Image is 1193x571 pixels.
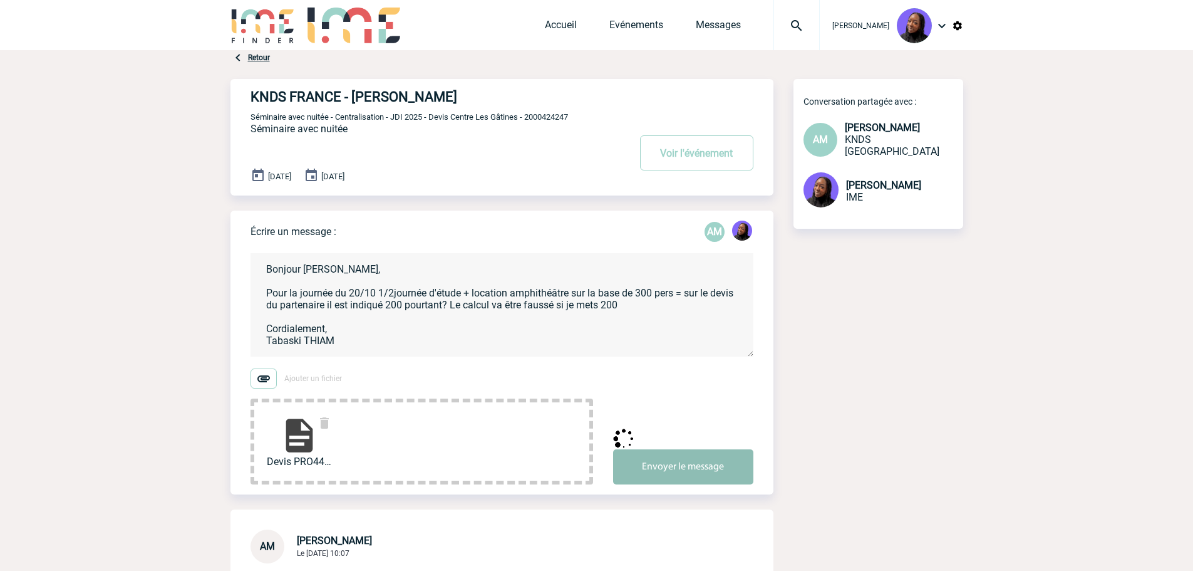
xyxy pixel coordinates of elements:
img: file-document.svg [279,416,319,456]
p: Écrire un message : [250,226,336,238]
img: 131349-0.png [897,8,932,43]
p: AM [705,222,725,242]
span: KNDS [GEOGRAPHIC_DATA] [845,134,939,157]
a: Accueil [545,19,577,36]
button: Envoyer le message [613,449,753,485]
span: Séminaire avec nuitée [250,123,348,135]
div: Aurélie MORO [705,222,725,242]
span: [DATE] [321,172,344,181]
span: [PERSON_NAME] [845,122,920,134]
span: Devis PRO447473 KNDS... [267,456,332,468]
span: AM [260,540,275,552]
div: Tabaski THIAM [732,221,752,243]
span: [DATE] [268,172,291,181]
span: [PERSON_NAME] [846,179,921,191]
a: Retour [248,53,270,62]
span: IME [846,191,863,203]
span: Ajouter un fichier [284,374,342,383]
span: [PERSON_NAME] [297,535,372,547]
img: 131349-0.png [732,221,752,241]
button: Voir l'événement [640,135,753,170]
span: AM [813,134,828,145]
span: [PERSON_NAME] [832,21,889,30]
a: Evénements [609,19,663,36]
span: Séminaire avec nuitée - Centralisation - JDI 2025 - Devis Centre Les Gâtines - 2000424247 [250,112,568,122]
h4: KNDS FRANCE - [PERSON_NAME] [250,89,592,105]
a: Messages [696,19,741,36]
img: delete.svg [317,416,332,431]
img: IME-Finder [230,8,296,43]
img: 131349-0.png [803,172,839,207]
p: Conversation partagée avec : [803,97,963,107]
span: Le [DATE] 10:07 [297,549,349,558]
